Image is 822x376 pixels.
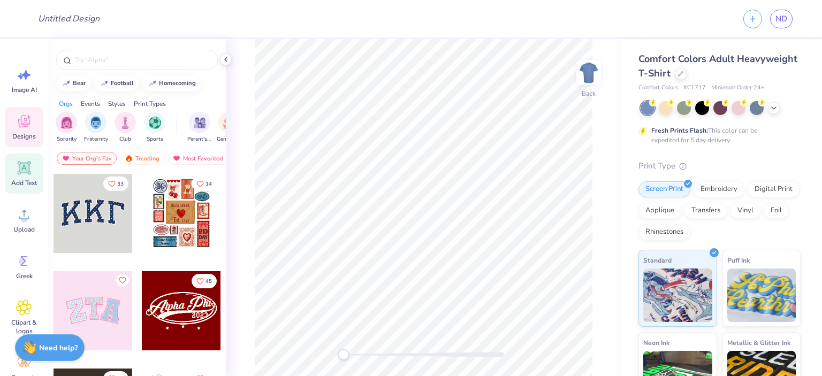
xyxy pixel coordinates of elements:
[770,10,793,28] a: ND
[638,52,797,80] span: Comfort Colors Adult Heavyweight T-Shirt
[108,99,126,109] div: Styles
[217,112,241,143] div: filter for Game Day
[638,224,690,240] div: Rhinestones
[56,112,77,143] div: filter for Sorority
[29,8,108,29] input: Untitled Design
[775,13,787,25] span: ND
[638,203,681,219] div: Applique
[159,80,196,86] div: homecoming
[748,181,800,197] div: Digital Print
[103,177,128,191] button: Like
[651,126,783,145] div: This color can be expedited for 5 day delivery.
[84,112,108,143] button: filter button
[74,55,211,65] input: Try "Alpha"
[730,203,760,219] div: Vinyl
[94,75,139,91] button: football
[120,152,164,165] div: Trending
[13,225,35,234] span: Upload
[56,112,77,143] button: filter button
[194,117,206,129] img: Parent's Weekend Image
[168,152,228,165] div: Most Favorited
[223,117,235,129] img: Game Day Image
[582,89,596,98] div: Back
[684,203,727,219] div: Transfers
[6,318,42,335] span: Clipart & logos
[62,155,70,162] img: most_fav.gif
[149,117,161,129] img: Sports Image
[643,268,712,322] img: Standard
[148,80,157,87] img: trend_line.gif
[12,132,36,141] span: Designs
[90,117,102,129] img: Fraternity Image
[144,112,165,143] div: filter for Sports
[115,112,136,143] button: filter button
[217,135,241,143] span: Game Day
[638,160,801,172] div: Print Type
[638,181,690,197] div: Screen Print
[651,126,708,135] strong: Fresh Prints Flash:
[12,86,37,94] span: Image AI
[39,343,78,353] strong: Need help?
[111,80,134,86] div: football
[57,135,77,143] span: Sorority
[694,181,744,197] div: Embroidery
[60,117,73,129] img: Sorority Image
[119,117,131,129] img: Club Image
[578,62,599,83] img: Back
[115,112,136,143] div: filter for Club
[81,99,100,109] div: Events
[144,112,165,143] button: filter button
[117,181,124,187] span: 33
[16,272,33,280] span: Greek
[116,274,129,287] button: Like
[764,203,789,219] div: Foil
[187,112,212,143] div: filter for Parent's Weekend
[217,112,241,143] button: filter button
[57,152,117,165] div: Your Org's Fav
[84,135,108,143] span: Fraternity
[84,112,108,143] div: filter for Fraternity
[205,279,212,284] span: 45
[727,337,790,348] span: Metallic & Glitter Ink
[142,75,201,91] button: homecoming
[727,268,796,322] img: Puff Ink
[338,349,349,360] div: Accessibility label
[711,83,765,93] span: Minimum Order: 24 +
[638,83,678,93] span: Comfort Colors
[187,135,212,143] span: Parent's Weekend
[643,255,672,266] span: Standard
[147,135,163,143] span: Sports
[192,177,217,191] button: Like
[134,99,166,109] div: Print Types
[59,99,73,109] div: Orgs
[192,274,217,288] button: Like
[119,135,131,143] span: Club
[125,155,133,162] img: trending.gif
[100,80,109,87] img: trend_line.gif
[172,155,181,162] img: most_fav.gif
[205,181,212,187] span: 14
[727,255,750,266] span: Puff Ink
[73,80,86,86] div: bear
[62,80,71,87] img: trend_line.gif
[187,112,212,143] button: filter button
[643,337,669,348] span: Neon Ink
[11,179,37,187] span: Add Text
[683,83,706,93] span: # C1717
[56,75,90,91] button: bear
